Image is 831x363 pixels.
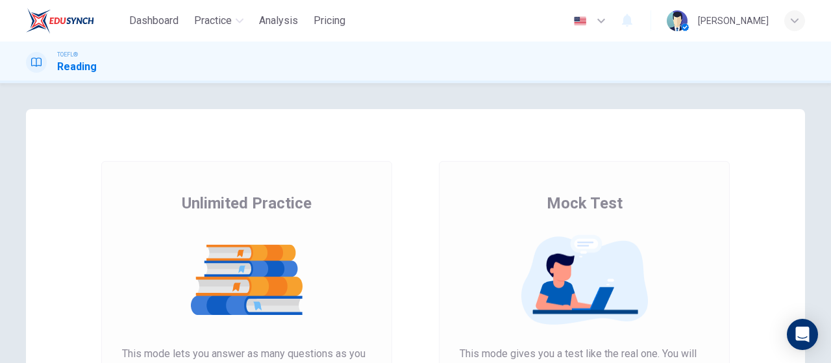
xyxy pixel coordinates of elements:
[259,13,298,29] span: Analysis
[547,193,623,214] span: Mock Test
[124,9,184,32] button: Dashboard
[698,13,769,29] div: [PERSON_NAME]
[308,9,351,32] button: Pricing
[314,13,345,29] span: Pricing
[182,193,312,214] span: Unlimited Practice
[129,13,179,29] span: Dashboard
[57,59,97,75] h1: Reading
[194,13,232,29] span: Practice
[26,8,94,34] img: EduSynch logo
[667,10,688,31] img: Profile picture
[26,8,124,34] a: EduSynch logo
[254,9,303,32] button: Analysis
[572,16,588,26] img: en
[57,50,78,59] span: TOEFL®
[787,319,818,350] div: Open Intercom Messenger
[189,9,249,32] button: Practice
